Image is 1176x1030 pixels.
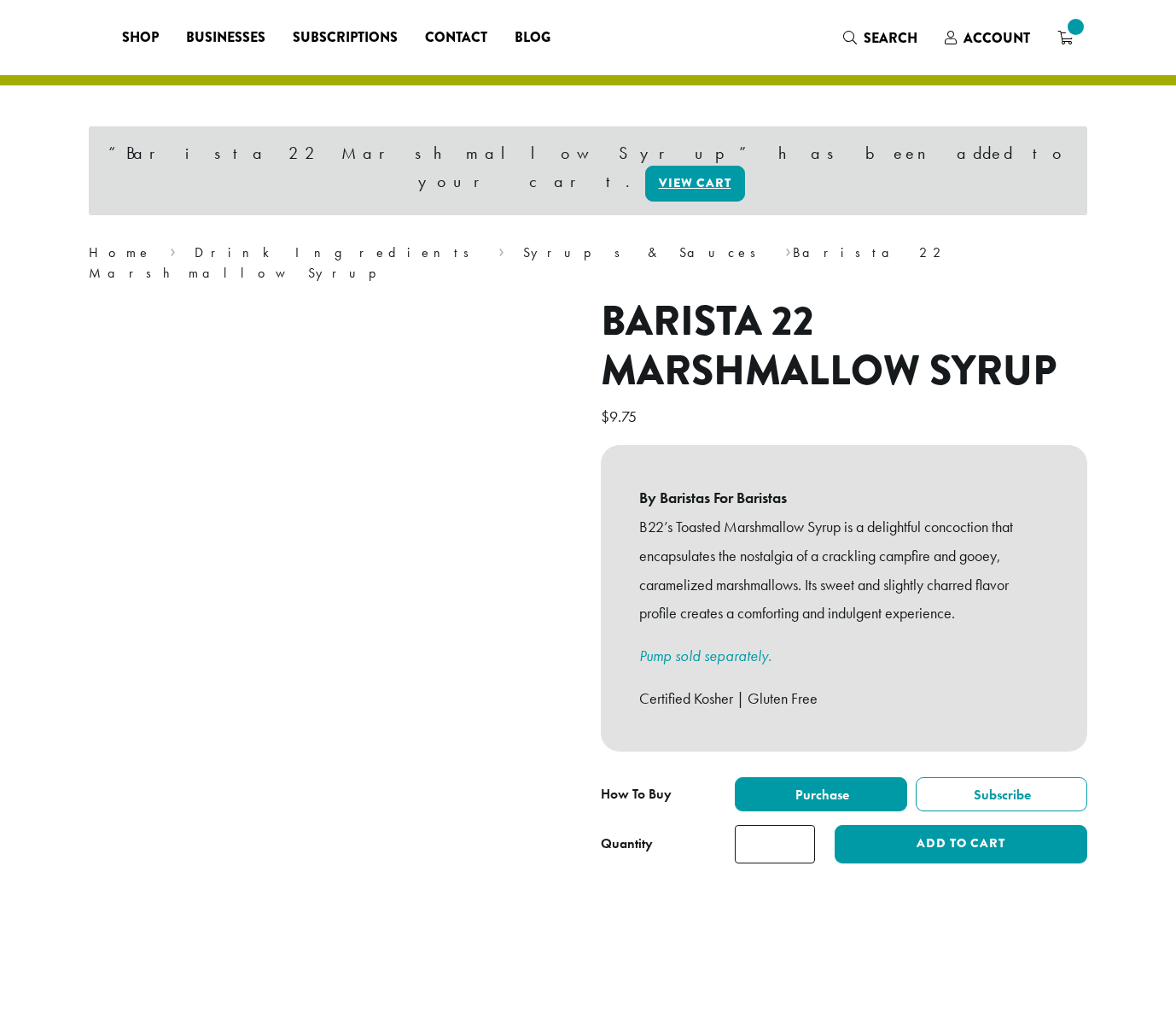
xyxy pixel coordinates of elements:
span: Contact [425,27,487,49]
span: › [785,237,791,263]
a: Search [830,24,931,52]
a: View cart [645,166,745,202]
a: Subscriptions [279,24,411,51]
a: Home [89,243,152,261]
nav: Breadcrumb [89,243,1087,284]
p: Certified Kosher | Gluten Free [639,684,1049,713]
a: Shop [108,24,172,51]
span: › [170,237,176,263]
a: Syrups & Sauces [523,243,767,261]
a: Pump sold separately. [639,646,771,665]
h1: Barista 22 Marshmallow Syrup [601,297,1087,395]
a: Drink Ingredients [195,243,480,261]
input: Product quantity [735,825,815,863]
a: Businesses [172,24,279,51]
span: › [498,237,504,263]
span: $ [601,407,609,426]
span: Blog [515,27,550,49]
span: Search [864,28,917,48]
span: Purchase [793,786,849,804]
a: Account [931,24,1044,52]
a: Blog [501,24,564,51]
div: Quantity [601,834,653,854]
b: By Baristas For Baristas [639,483,1049,512]
span: Subscriptions [293,27,398,49]
div: “Barista 22 Marshmallow Syrup” has been added to your cart. [89,126,1087,215]
p: B22’s Toasted Marshmallow Syrup is a delightful concoction that encapsulates the nostalgia of a c... [639,512,1049,628]
button: Add to cart [835,825,1087,863]
span: Subscribe [971,786,1031,804]
span: Account [964,28,1030,48]
a: Contact [411,24,501,51]
span: Businesses [186,27,265,49]
span: How To Buy [601,785,672,803]
span: Shop [122,27,159,49]
bdi: 9.75 [601,407,641,426]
